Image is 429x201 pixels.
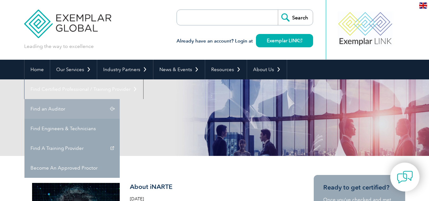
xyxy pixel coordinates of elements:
[24,119,120,138] a: Find Engineers & Technicians
[24,99,120,119] a: Find an Auditor
[278,10,313,25] input: Search
[24,43,94,50] p: Leading the way to excellence
[24,138,120,158] a: Find A Training Provider
[397,169,413,185] img: contact-chat.png
[50,60,97,79] a: Our Services
[153,60,205,79] a: News & Events
[24,60,50,79] a: Home
[247,60,287,79] a: About Us
[24,158,120,178] a: Become An Approved Proctor
[177,37,313,45] h3: Already have an account? Login at
[419,3,427,9] img: en
[323,184,396,191] h3: Ready to get certified?
[256,34,313,47] a: Exemplar LINK
[24,105,268,117] h1: Search
[130,183,280,191] h3: About iNARTE
[205,60,247,79] a: Resources
[299,39,302,42] img: open_square.png
[24,79,143,99] a: Find Certified Professional / Training Provider
[24,124,215,131] p: Results for: amin asia
[97,60,153,79] a: Industry Partners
